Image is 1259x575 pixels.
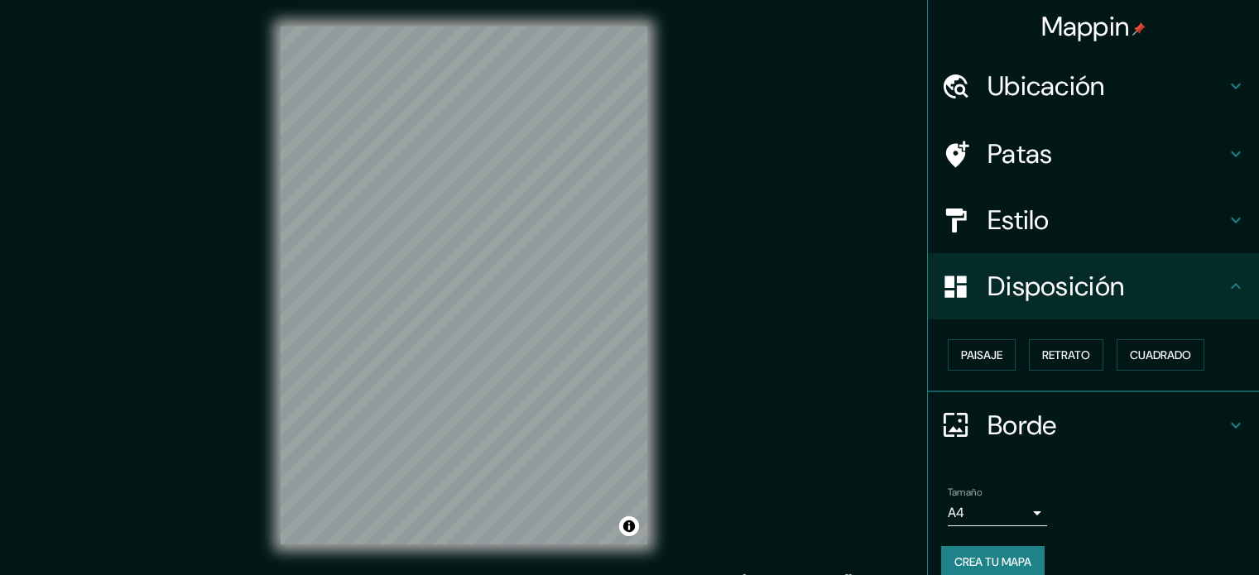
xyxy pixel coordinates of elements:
font: A4 [948,504,964,521]
font: Ubicación [987,69,1105,103]
iframe: Lanzador de widgets de ayuda [1112,510,1241,557]
div: Estilo [928,187,1259,253]
div: Ubicación [928,53,1259,119]
font: Patas [987,137,1053,171]
div: Disposición [928,253,1259,319]
div: Borde [928,392,1259,458]
button: Cuadrado [1117,339,1204,371]
div: A4 [948,500,1047,526]
font: Retrato [1042,347,1090,362]
font: Paisaje [961,347,1002,362]
font: Tamaño [948,486,982,499]
font: Crea tu mapa [954,554,1031,569]
img: pin-icon.png [1132,22,1146,36]
font: Mappin [1041,9,1130,44]
button: Retrato [1029,339,1103,371]
div: Patas [928,121,1259,187]
button: Paisaje [948,339,1016,371]
button: Activar o desactivar atribución [619,516,639,536]
font: Borde [987,408,1057,443]
font: Cuadrado [1130,347,1191,362]
font: Estilo [987,203,1050,237]
canvas: Mapa [281,26,647,544]
font: Disposición [987,269,1124,304]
